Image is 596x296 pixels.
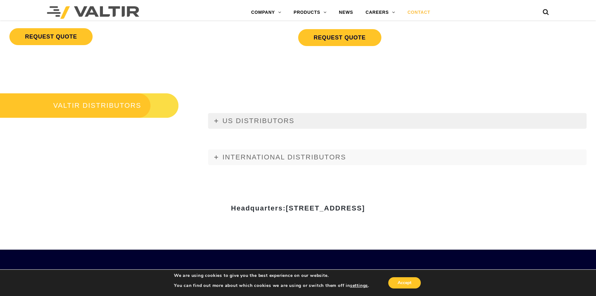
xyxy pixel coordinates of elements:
a: CONTACT [401,6,436,19]
a: PRODUCTS [288,6,333,19]
button: settings [350,283,368,288]
p: You can find out more about which cookies we are using or switch them off in . [174,283,369,288]
button: Accept [388,277,421,288]
a: REQUEST QUOTE [9,28,93,45]
strong: Headquarters: [231,204,365,212]
span: INTERNATIONAL DISTRIBUTORS [222,153,346,161]
span: [STREET_ADDRESS] [286,204,365,212]
a: US DISTRIBUTORS [208,113,587,129]
a: NEWS [333,6,359,19]
img: Valtir [47,6,139,19]
a: INTERNATIONAL DISTRIBUTORS [208,149,587,165]
a: CAREERS [359,6,401,19]
a: COMPANY [245,6,288,19]
span: US DISTRIBUTORS [222,117,294,125]
p: We are using cookies to give you the best experience on our website. [174,273,369,278]
a: REQUEST QUOTE [298,29,381,46]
